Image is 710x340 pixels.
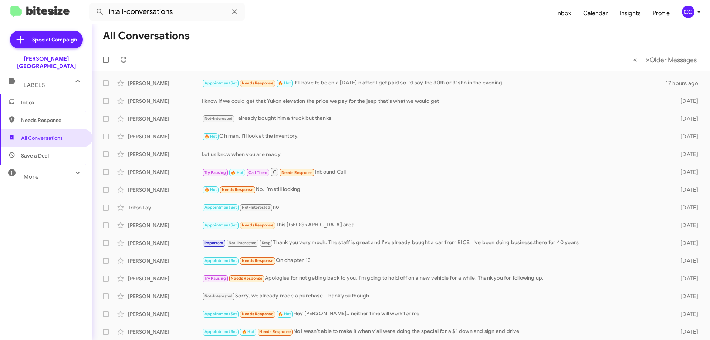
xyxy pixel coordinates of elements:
span: Needs Response [222,187,253,192]
span: Appointment Set [204,312,237,316]
div: [DATE] [669,328,704,336]
div: It'll have to be on a [DATE] n after I get paid so I'd say the 30th or 31st n in the evening [202,79,666,87]
span: Appointment Set [204,329,237,334]
div: [PERSON_NAME] [128,133,202,140]
div: [DATE] [669,222,704,229]
div: Hey [PERSON_NAME].. neither time will work for me [202,310,669,318]
div: 17 hours ago [666,80,704,87]
span: 🔥 Hot [231,170,243,175]
span: Not-Interested [229,240,257,245]
div: [DATE] [669,257,704,265]
h1: All Conversations [103,30,190,42]
div: I already bought him a truck but thanks [202,114,669,123]
nav: Page navigation example [629,52,701,67]
div: No I wasn't able to make it when y'all were doing the special for a $1 down and sign and drive [202,327,669,336]
button: Previous [629,52,642,67]
div: [DATE] [669,204,704,211]
div: [DATE] [669,186,704,193]
div: [PERSON_NAME] [128,168,202,176]
div: No, I'm still looking [202,185,669,194]
div: [DATE] [669,239,704,247]
span: Call Them [248,170,268,175]
span: 🔥 Hot [204,134,217,139]
div: [PERSON_NAME] [128,97,202,105]
span: Labels [24,82,45,88]
div: [DATE] [669,293,704,300]
a: Profile [647,3,676,24]
div: Triton Lay [128,204,202,211]
div: [DATE] [669,275,704,282]
div: [PERSON_NAME] [128,222,202,229]
span: Needs Response [231,276,262,281]
span: Needs Response [242,312,273,316]
a: Inbox [550,3,577,24]
span: Older Messages [650,56,697,64]
div: [DATE] [669,97,704,105]
div: I know if we could get that Yukon elevation the price we pay for the jeep that's what we would get [202,97,669,105]
div: [DATE] [669,151,704,158]
div: [PERSON_NAME] [128,80,202,87]
button: CC [676,6,702,18]
div: [PERSON_NAME] [128,257,202,265]
span: Try Pausing [204,276,226,281]
input: Search [89,3,245,21]
span: Inbox [21,99,84,106]
div: [PERSON_NAME] [128,310,202,318]
span: Appointment Set [204,205,237,210]
div: [DATE] [669,310,704,318]
span: Special Campaign [32,36,77,43]
span: 🔥 Hot [242,329,254,334]
div: [PERSON_NAME] [128,275,202,282]
span: 🔥 Hot [204,187,217,192]
span: » [646,55,650,64]
span: Stop [262,240,271,245]
span: Save a Deal [21,152,49,159]
div: [PERSON_NAME] [128,115,202,122]
div: [DATE] [669,168,704,176]
span: Appointment Set [204,223,237,228]
span: Appointment Set [204,258,237,263]
div: Sorry, we already made a purchase. Thank you though. [202,292,669,300]
span: Needs Response [242,258,273,263]
div: [PERSON_NAME] [128,151,202,158]
span: 🔥 Hot [278,81,291,85]
div: [DATE] [669,115,704,122]
span: Not-Interested [204,116,233,121]
span: All Conversations [21,134,63,142]
div: Inbound Call [202,167,669,176]
span: Needs Response [21,117,84,124]
div: [PERSON_NAME] [128,186,202,193]
span: Not-Interested [242,205,270,210]
div: [PERSON_NAME] [128,328,202,336]
div: Oh man. I'll look at the inventory. [202,132,669,141]
span: « [633,55,637,64]
div: This [GEOGRAPHIC_DATA] area [202,221,669,229]
a: Insights [614,3,647,24]
div: [PERSON_NAME] [128,239,202,247]
span: Needs Response [242,81,273,85]
div: Thank you very much. The staff is great and I've already bought a car from RICE. I've been doing ... [202,239,669,247]
div: Let us know when you are ready [202,151,669,158]
span: Important [204,240,224,245]
div: Apologies for not getting back to you. I'm going to hold off on a new vehicle for a while. Thank ... [202,274,669,283]
div: [DATE] [669,133,704,140]
span: Needs Response [242,223,273,228]
span: Needs Response [281,170,313,175]
span: More [24,174,39,180]
div: CC [682,6,694,18]
span: Needs Response [259,329,291,334]
span: Not-Interested [204,294,233,299]
div: no [202,203,669,212]
span: Appointment Set [204,81,237,85]
span: Try Pausing [204,170,226,175]
span: 🔥 Hot [278,312,291,316]
div: [PERSON_NAME] [128,293,202,300]
button: Next [641,52,701,67]
div: On chapter 13 [202,256,669,265]
a: Special Campaign [10,31,83,48]
a: Calendar [577,3,614,24]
